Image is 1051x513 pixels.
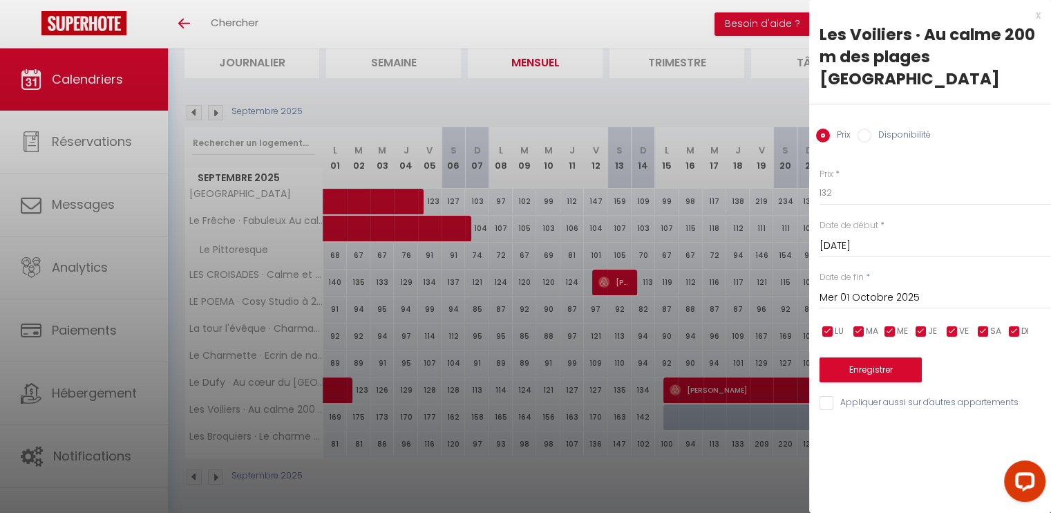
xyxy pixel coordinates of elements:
span: ME [897,325,908,338]
iframe: LiveChat chat widget [993,455,1051,513]
div: x [809,7,1041,24]
label: Date de fin [820,271,864,284]
span: LU [835,325,844,338]
label: Disponibilité [871,129,931,144]
span: DI [1021,325,1029,338]
button: Enregistrer [820,357,922,382]
div: Les Voiliers · Au calme 200 m des plages [GEOGRAPHIC_DATA] [820,24,1041,90]
span: SA [990,325,1001,338]
span: MA [866,325,878,338]
label: Prix [820,168,833,181]
span: VE [959,325,969,338]
label: Date de début [820,219,878,232]
span: JE [928,325,937,338]
label: Prix [830,129,851,144]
